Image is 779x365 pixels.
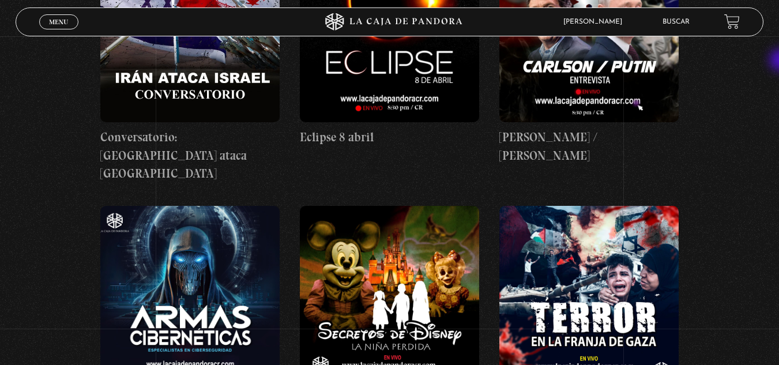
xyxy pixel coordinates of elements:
a: View your shopping cart [724,14,740,29]
h4: [PERSON_NAME] / [PERSON_NAME] [499,128,679,164]
h4: Conversatorio: [GEOGRAPHIC_DATA] ataca [GEOGRAPHIC_DATA] [100,128,280,183]
span: [PERSON_NAME] [558,18,634,25]
span: Menu [49,18,68,25]
a: Buscar [663,18,690,25]
span: Cerrar [45,28,72,36]
h4: Eclipse 8 abril [300,128,479,146]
